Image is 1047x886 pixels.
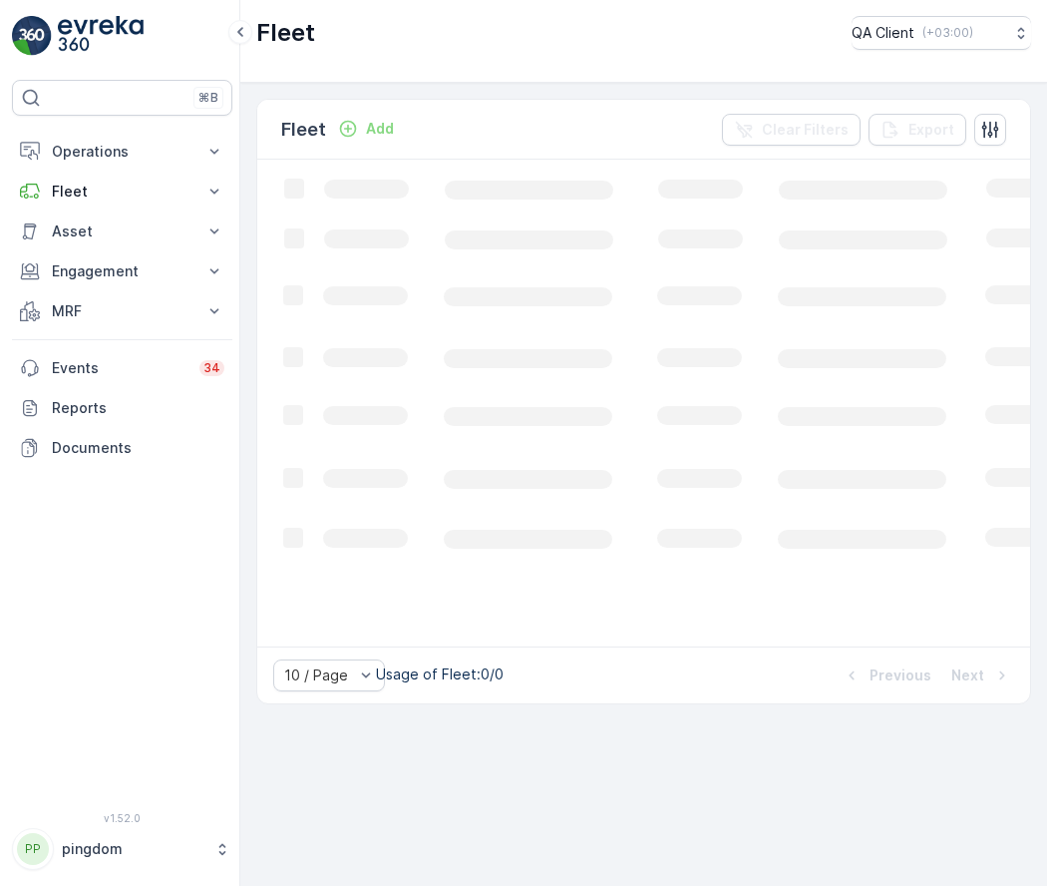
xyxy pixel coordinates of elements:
[281,116,326,144] p: Fleet
[52,221,192,241] p: Asset
[52,438,224,458] p: Documents
[870,665,931,685] p: Previous
[12,388,232,428] a: Reports
[12,348,232,388] a: Events34
[52,301,192,321] p: MRF
[869,114,966,146] button: Export
[951,665,984,685] p: Next
[58,16,144,56] img: logo_light-DOdMpM7g.png
[12,212,232,251] button: Asset
[203,360,220,376] p: 34
[366,119,394,139] p: Add
[62,839,204,859] p: pingdom
[12,16,52,56] img: logo
[12,828,232,870] button: PPpingdom
[762,120,849,140] p: Clear Filters
[12,291,232,331] button: MRF
[256,17,315,49] p: Fleet
[840,664,933,687] button: Previous
[12,132,232,172] button: Operations
[52,398,224,418] p: Reports
[852,23,914,43] p: QA Client
[852,16,1031,50] button: QA Client(+03:00)
[12,172,232,212] button: Fleet
[198,90,218,106] p: ⌘B
[17,833,49,865] div: PP
[12,812,232,824] span: v 1.52.0
[330,117,402,141] button: Add
[722,114,861,146] button: Clear Filters
[949,664,1014,687] button: Next
[12,251,232,291] button: Engagement
[12,428,232,468] a: Documents
[52,182,192,202] p: Fleet
[52,142,192,162] p: Operations
[922,25,973,41] p: ( +03:00 )
[52,358,187,378] p: Events
[376,664,504,684] p: Usage of Fleet : 0/0
[52,261,192,281] p: Engagement
[908,120,954,140] p: Export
